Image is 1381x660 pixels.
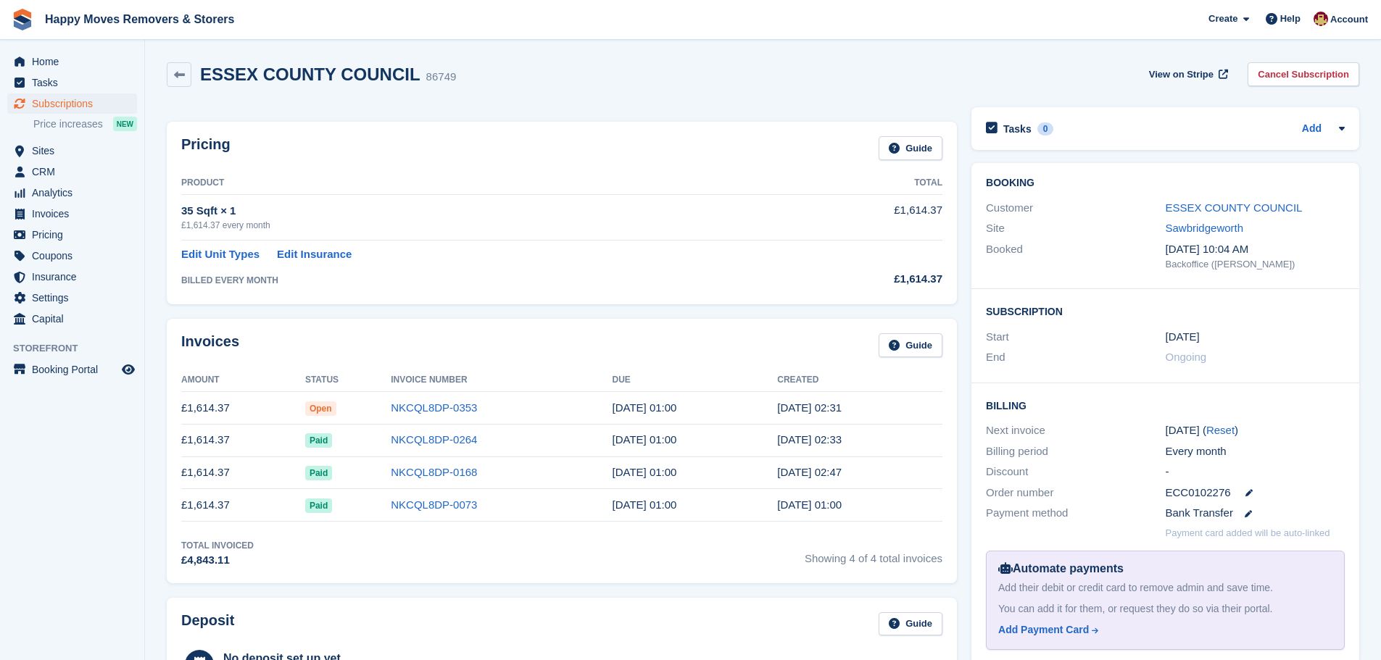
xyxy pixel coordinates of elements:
span: Account [1330,12,1368,27]
h2: Tasks [1003,122,1032,135]
span: Capital [32,309,119,329]
span: Analytics [32,183,119,203]
a: menu [7,267,137,287]
a: menu [7,246,137,266]
span: Settings [32,288,119,308]
span: Paid [305,466,332,480]
span: Coupons [32,246,119,266]
a: menu [7,183,137,203]
div: Order number [986,485,1165,501]
a: Add [1302,121,1322,138]
a: Edit Unit Types [181,246,260,263]
a: Guide [879,612,942,636]
td: £1,614.37 [181,456,305,489]
div: You can add it for them, or request they do so via their portal. [998,601,1332,617]
a: menu [7,288,137,308]
div: [DATE] ( ) [1166,422,1345,439]
td: £1,614.37 [181,489,305,522]
a: menu [7,359,137,380]
td: £1,614.37 [774,194,942,240]
span: Showing 4 of 4 total invoices [805,539,942,569]
span: Storefront [13,341,144,356]
a: menu [7,93,137,114]
div: £1,614.37 [774,271,942,288]
span: Tasks [32,72,119,93]
span: View on Stripe [1149,67,1214,82]
a: NKCQL8DP-0073 [391,498,477,511]
span: Insurance [32,267,119,287]
div: Start [986,329,1165,346]
span: Create [1208,12,1237,26]
a: Guide [879,136,942,160]
span: Paid [305,498,332,513]
th: Invoice Number [391,369,612,392]
th: Amount [181,369,305,392]
a: menu [7,141,137,161]
span: Help [1280,12,1301,26]
h2: Invoices [181,333,239,357]
a: Cancel Subscription [1248,62,1359,86]
a: menu [7,225,137,245]
div: Add their debit or credit card to remove admin and save time. [998,580,1332,596]
h2: Billing [986,398,1345,412]
a: menu [7,51,137,72]
a: NKCQL8DP-0264 [391,433,477,446]
div: Total Invoiced [181,539,254,552]
div: 0 [1037,122,1054,135]
time: 2025-06-02 00:00:00 UTC [613,498,677,511]
span: Ongoing [1166,351,1207,363]
div: BILLED EVERY MONTH [181,274,774,287]
a: Preview store [120,361,137,378]
a: Reset [1206,424,1235,436]
h2: ESSEX COUNTY COUNCIL [200,64,420,84]
time: 2025-06-01 00:00:27 UTC [777,498,842,511]
a: menu [7,204,137,224]
th: Product [181,172,774,195]
th: Status [305,369,391,392]
div: Billing period [986,443,1165,460]
a: ESSEX COUNTY COUNCIL [1166,201,1303,214]
div: 35 Sqft × 1 [181,203,774,220]
a: Sawbridgeworth [1166,222,1244,234]
div: 86749 [426,69,457,85]
a: NKCQL8DP-0353 [391,401,477,414]
div: Automate payments [998,560,1332,577]
div: £1,614.37 every month [181,219,774,232]
th: Total [774,172,942,195]
p: Payment card added will be auto-linked [1166,526,1330,540]
time: 2025-08-02 00:00:00 UTC [613,433,677,446]
img: Steven Fry [1314,12,1328,26]
div: Payment method [986,505,1165,522]
a: Edit Insurance [277,246,352,263]
span: Paid [305,433,332,448]
th: Created [777,369,942,392]
div: Backoffice ([PERSON_NAME]) [1166,257,1345,272]
a: Price increases NEW [33,116,137,132]
div: Every month [1166,443,1345,460]
span: Sites [32,141,119,161]
h2: Pricing [181,136,231,160]
span: Price increases [33,117,103,131]
time: 2025-08-01 01:33:07 UTC [777,433,842,446]
div: Customer [986,200,1165,217]
div: NEW [113,117,137,131]
time: 2025-07-01 01:47:56 UTC [777,466,842,478]
span: ECC0102276 [1166,485,1231,501]
div: Add Payment Card [998,622,1089,638]
span: Invoices [32,204,119,224]
time: 2025-07-02 00:00:00 UTC [613,466,677,478]
div: - [1166,464,1345,480]
td: £1,614.37 [181,424,305,456]
span: Pricing [32,225,119,245]
div: Bank Transfer [1166,505,1345,522]
td: £1,614.37 [181,392,305,425]
a: menu [7,162,137,182]
div: Site [986,220,1165,237]
img: stora-icon-8386f47178a22dfd0bd8f6a31ec36ba5ce8667c1dd55bd0f319d3a0aa187defe.svg [12,9,33,30]
div: Discount [986,464,1165,480]
a: menu [7,309,137,329]
a: View on Stripe [1143,62,1231,86]
a: menu [7,72,137,93]
h2: Deposit [181,612,234,636]
div: [DATE] 10:04 AM [1166,241,1345,258]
